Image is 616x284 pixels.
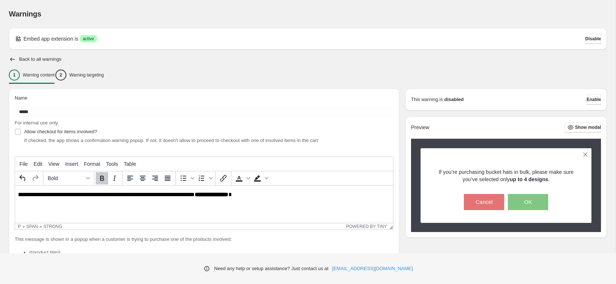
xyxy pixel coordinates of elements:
[439,169,573,182] span: If you’re purchasing bucket hats in bulk, please make sure you’ve selected only .
[15,95,27,101] span: Name
[346,224,387,229] a: Powered by Tiny
[149,172,161,184] button: Align right
[24,138,318,143] span: If checked, the app shows a confirmation warning popup. If not, it doesn't allow to proceed to ch...
[108,172,121,184] button: Italic
[16,172,29,184] button: Undo
[195,172,214,184] div: Numbered list
[43,224,62,229] div: strong
[19,56,62,62] h2: Back to all warnings
[48,175,84,181] span: Bold
[124,161,136,167] span: Table
[15,186,393,223] iframe: Rich Text Area
[18,224,21,229] div: p
[55,70,66,81] div: 2
[45,172,92,184] button: Formats
[22,224,25,229] div: »
[23,72,55,78] p: Warning content
[40,224,42,229] div: »
[29,249,393,256] li: {{product.title}}
[15,120,59,126] span: For internal use only.
[15,236,393,243] p: This message is shown in a popup when a customer is trying to purchase one of the products involved:
[55,67,104,83] button: 2Warning targeting
[106,161,118,167] span: Tools
[9,70,20,81] div: 1
[48,161,59,167] span: View
[84,161,100,167] span: Format
[69,72,104,78] p: Warning targeting
[161,172,174,184] button: Justify
[411,96,443,103] p: This warning is
[387,223,393,229] div: Resize
[464,194,504,210] button: Cancel
[587,94,601,105] button: Enable
[29,172,41,184] button: Redo
[508,194,548,210] button: OK
[575,124,601,130] span: Show modal
[24,129,97,134] span: Allow checkout for items involved?
[177,172,195,184] div: Bullet list
[9,67,55,83] button: 1Warning content
[585,36,601,42] span: Disable
[96,172,108,184] button: Bold
[585,34,601,44] button: Disable
[233,172,251,184] div: Text color
[136,172,149,184] button: Align center
[565,122,601,132] button: Show modal
[65,161,78,167] span: Insert
[444,96,464,103] strong: disabled
[332,265,413,272] a: [EMAIL_ADDRESS][DOMAIN_NAME]
[9,10,41,18] span: Warnings
[23,35,78,42] p: Embed app extension is
[26,224,38,229] div: span
[251,172,269,184] div: Background color
[34,161,43,167] span: Edit
[124,172,136,184] button: Align left
[217,172,230,184] button: Insert/edit link
[82,36,94,42] span: active
[510,176,548,182] strong: up to 4 designs
[411,124,429,131] h2: Preview
[19,161,28,167] span: File
[587,97,601,102] span: Enable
